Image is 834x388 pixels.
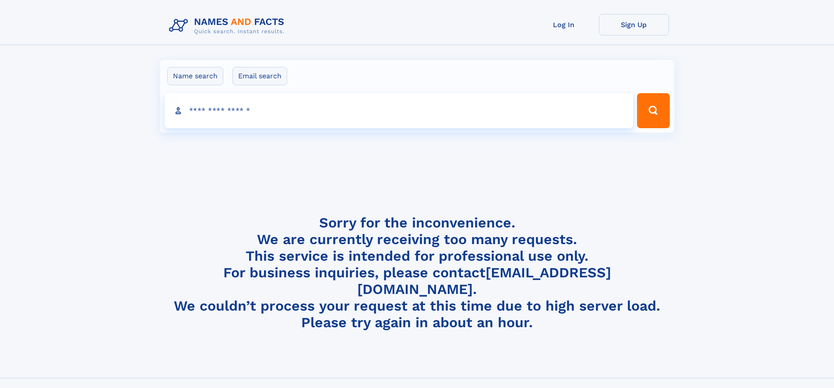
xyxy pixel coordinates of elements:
[165,214,669,331] h4: Sorry for the inconvenience. We are currently receiving too many requests. This service is intend...
[637,93,669,128] button: Search Button
[232,67,287,85] label: Email search
[167,67,223,85] label: Name search
[165,93,633,128] input: search input
[165,14,292,38] img: Logo Names and Facts
[529,14,599,35] a: Log In
[357,264,611,297] a: [EMAIL_ADDRESS][DOMAIN_NAME]
[599,14,669,35] a: Sign Up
